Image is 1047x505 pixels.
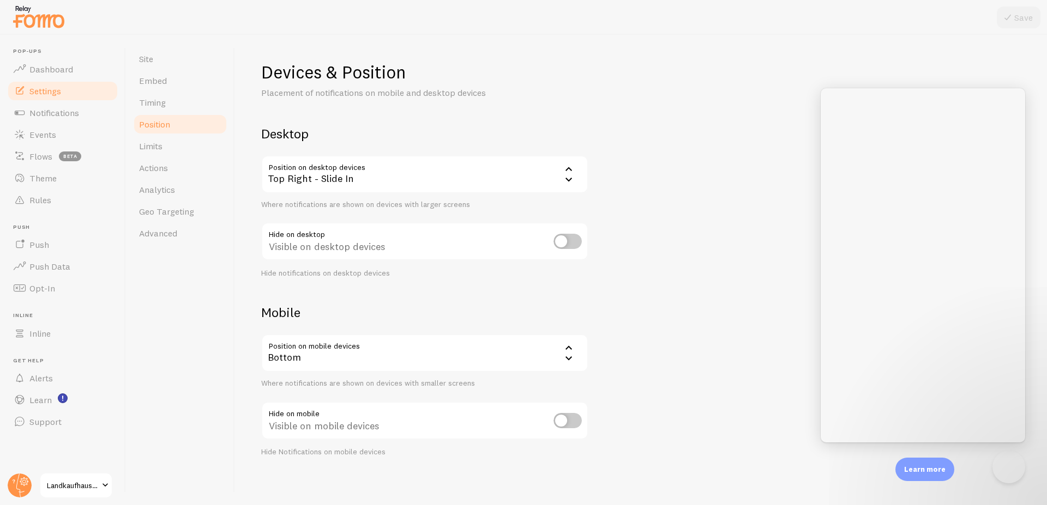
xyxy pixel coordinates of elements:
[139,162,168,173] span: Actions
[29,394,52,405] span: Learn
[29,173,57,184] span: Theme
[133,48,228,70] a: Site
[29,373,53,384] span: Alerts
[261,379,588,388] div: Where notifications are shown on devices with smaller screens
[29,261,70,272] span: Push Data
[7,411,119,433] a: Support
[7,124,119,145] a: Events
[7,234,119,255] a: Push
[29,328,51,339] span: Inline
[139,97,166,108] span: Timing
[7,389,119,411] a: Learn
[261,61,588,83] h1: Devices & Position
[133,157,228,179] a: Actions
[11,3,66,31] img: fomo-relay-logo-orange.svg
[261,87,523,99] p: Placement of notifications on mobile and desktop devices
[139,228,177,239] span: Advanced
[133,222,228,244] a: Advanced
[7,167,119,189] a: Theme
[261,125,588,142] h2: Desktop
[261,155,588,193] div: Top Right - Slide In
[29,239,49,250] span: Push
[13,357,119,364] span: Get Help
[261,401,588,441] div: Visible on mobile devices
[7,367,119,389] a: Alerts
[29,64,73,75] span: Dashboard
[133,113,228,135] a: Position
[139,206,194,217] span: Geo Targeting
[7,102,119,124] a: Notifications
[39,472,113,498] a: Landkaufhaus [PERSON_NAME]
[13,48,119,55] span: Pop-ups
[261,269,588,278] div: Hide notifications on desktop devices
[261,304,588,321] h2: Mobile
[29,194,51,205] span: Rules
[7,80,119,102] a: Settings
[133,179,228,200] a: Analytics
[7,255,119,277] a: Push Data
[139,141,163,151] span: Limits
[29,129,56,140] span: Events
[29,283,55,294] span: Opt-In
[139,184,175,195] span: Analytics
[7,145,119,167] a: Flows beta
[261,447,588,457] div: Hide Notifications on mobile devices
[139,53,153,64] span: Site
[261,200,588,210] div: Where notifications are shown on devices with larger screens
[7,58,119,80] a: Dashboard
[992,451,1025,483] iframe: Help Scout Beacon - Close
[895,458,954,481] div: Learn more
[261,222,588,262] div: Visible on desktop devices
[58,393,68,403] svg: <p>Watch New Feature Tutorials!</p>
[47,479,99,492] span: Landkaufhaus [PERSON_NAME]
[7,323,119,344] a: Inline
[29,151,52,162] span: Flows
[7,189,119,211] a: Rules
[133,200,228,222] a: Geo Targeting
[821,88,1025,442] iframe: Help Scout Beacon - Live Chat, Contact Form, and Knowledge Base
[133,92,228,113] a: Timing
[13,312,119,319] span: Inline
[29,107,79,118] span: Notifications
[29,416,62,427] span: Support
[139,75,167,86] span: Embed
[29,86,61,96] span: Settings
[133,135,228,157] a: Limits
[139,119,170,130] span: Position
[133,70,228,92] a: Embed
[7,277,119,299] a: Opt-In
[261,334,588,372] div: Bottom
[904,464,946,474] p: Learn more
[13,224,119,231] span: Push
[59,151,81,161] span: beta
